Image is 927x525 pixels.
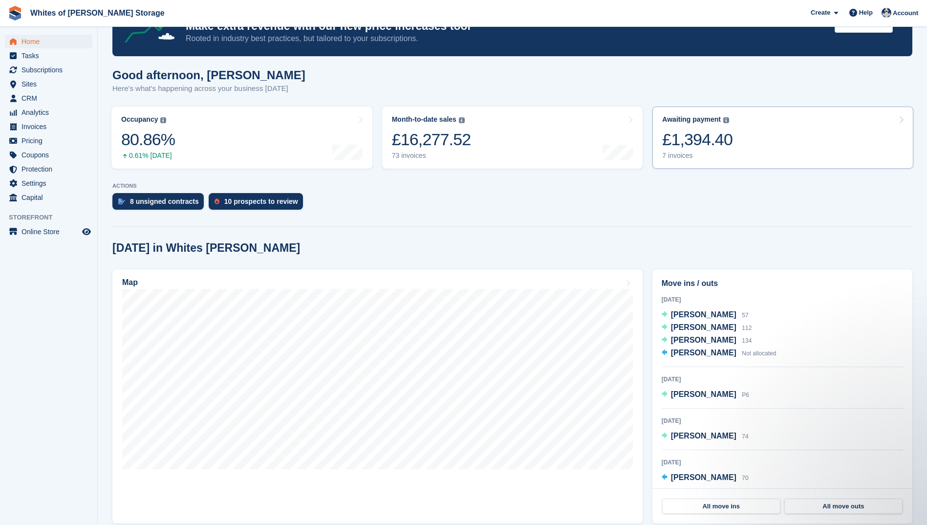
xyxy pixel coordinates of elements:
h2: [DATE] in Whites [PERSON_NAME] [112,241,300,255]
div: 8 unsigned contracts [130,197,199,205]
a: 10 prospects to review [209,193,308,215]
p: ACTIONS [112,183,912,189]
span: Help [859,8,873,18]
p: Rooted in industry best practices, but tailored to your subscriptions. [186,33,827,44]
span: Pricing [22,134,80,148]
span: Online Store [22,225,80,239]
span: Create [811,8,830,18]
span: CRM [22,91,80,105]
h2: Move ins / outs [662,278,903,289]
span: Sites [22,77,80,91]
span: [PERSON_NAME] [671,473,736,481]
a: [PERSON_NAME] P6 [662,389,749,401]
span: Subscriptions [22,63,80,77]
span: Home [22,35,80,48]
a: menu [5,134,92,148]
div: 7 invoices [662,152,733,160]
div: [DATE] [662,458,903,467]
span: Capital [22,191,80,204]
span: [PERSON_NAME] [671,432,736,440]
div: Awaiting payment [662,115,721,124]
a: [PERSON_NAME] 70 [662,472,749,484]
a: Awaiting payment £1,394.40 7 invoices [652,107,913,169]
a: menu [5,148,92,162]
a: menu [5,225,92,239]
a: Map [112,269,643,524]
span: Analytics [22,106,80,119]
span: 74 [742,433,748,440]
div: [DATE] [662,416,903,425]
div: 80.86% [121,130,175,150]
a: [PERSON_NAME] Not allocated [662,347,776,360]
img: icon-info-grey-7440780725fd019a000dd9b08b2336e03edf1995a4989e88bcd33f0948082b44.svg [723,117,729,123]
a: Month-to-date sales £16,277.52 73 invoices [382,107,643,169]
span: Invoices [22,120,80,133]
a: [PERSON_NAME] 112 [662,322,752,334]
span: Tasks [22,49,80,63]
span: Coupons [22,148,80,162]
a: Whites of [PERSON_NAME] Storage [26,5,169,21]
span: [PERSON_NAME] [671,336,736,344]
a: menu [5,49,92,63]
span: Account [893,8,918,18]
a: menu [5,77,92,91]
a: [PERSON_NAME] 134 [662,334,752,347]
a: Preview store [81,226,92,238]
img: stora-icon-8386f47178a22dfd0bd8f6a31ec36ba5ce8667c1dd55bd0f319d3a0aa187defe.svg [8,6,22,21]
div: £16,277.52 [392,130,471,150]
span: [PERSON_NAME] [671,349,736,357]
span: [PERSON_NAME] [671,323,736,331]
img: Wendy [882,8,891,18]
a: menu [5,191,92,204]
span: 134 [742,337,752,344]
span: 112 [742,325,752,331]
span: Settings [22,176,80,190]
a: All move outs [784,499,903,514]
span: Protection [22,162,80,176]
h1: Good afternoon, [PERSON_NAME] [112,68,305,82]
img: contract_signature_icon-13c848040528278c33f63329250d36e43548de30e8caae1d1a13099fd9432cc5.svg [118,198,125,204]
div: 0.61% [DATE] [121,152,175,160]
span: 57 [742,312,748,319]
div: £1,394.40 [662,130,733,150]
a: menu [5,120,92,133]
a: menu [5,91,92,105]
span: [PERSON_NAME] [671,390,736,398]
div: 73 invoices [392,152,471,160]
a: menu [5,176,92,190]
img: prospect-51fa495bee0391a8d652442698ab0144808aea92771e9ea1ae160a38d050c398.svg [215,198,219,204]
a: menu [5,106,92,119]
div: 10 prospects to review [224,197,298,205]
h2: Map [122,278,138,287]
span: [PERSON_NAME] [671,310,736,319]
span: Storefront [9,213,97,222]
span: P6 [742,392,749,398]
span: 70 [742,475,748,481]
a: [PERSON_NAME] 74 [662,430,749,443]
a: [PERSON_NAME] 57 [662,309,749,322]
span: Not allocated [742,350,776,357]
p: Here's what's happening across your business [DATE] [112,83,305,94]
a: menu [5,63,92,77]
div: Month-to-date sales [392,115,456,124]
a: 8 unsigned contracts [112,193,209,215]
div: [DATE] [662,375,903,384]
a: All move ins [662,499,780,514]
img: icon-info-grey-7440780725fd019a000dd9b08b2336e03edf1995a4989e88bcd33f0948082b44.svg [459,117,465,123]
div: Occupancy [121,115,158,124]
a: menu [5,35,92,48]
div: [DATE] [662,295,903,304]
a: menu [5,162,92,176]
a: Occupancy 80.86% 0.61% [DATE] [111,107,372,169]
img: icon-info-grey-7440780725fd019a000dd9b08b2336e03edf1995a4989e88bcd33f0948082b44.svg [160,117,166,123]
